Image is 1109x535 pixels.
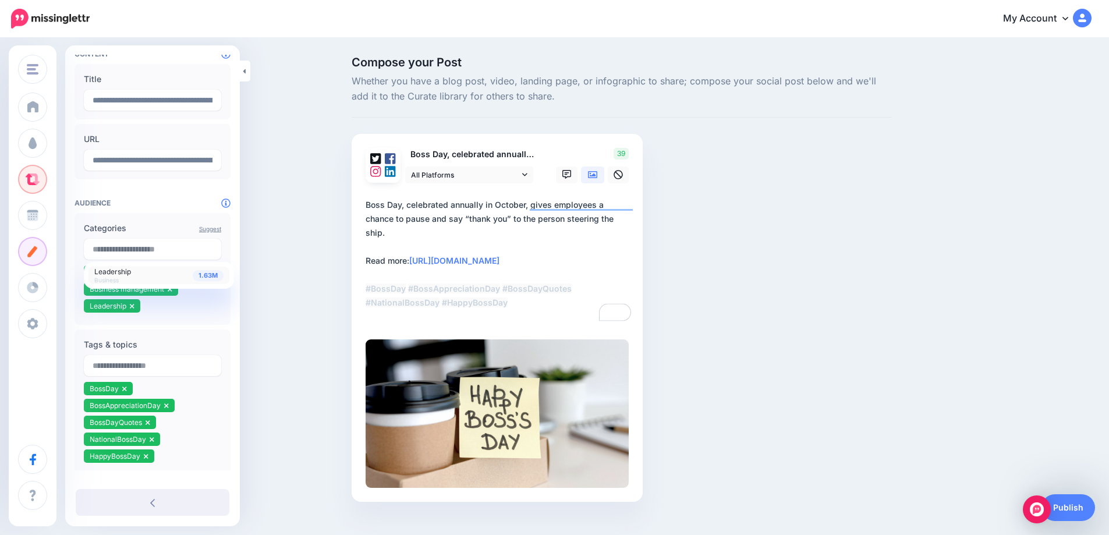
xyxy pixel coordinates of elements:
h4: Audience [75,199,231,207]
span: Whether you have a blog post, video, landing page, or infographic to share; compose your social p... [352,74,892,104]
span: Compose your Post [352,56,892,68]
span: HappyBossDay [90,452,140,460]
a: Suggest [199,225,221,232]
a: All Platforms [405,166,533,183]
a: Publish [1041,494,1095,521]
img: 98D5NETBTBIMRT961EE7RBE945AJ39UF.jpg [366,339,629,487]
div: Open Intercom Messenger [1023,495,1051,523]
span: BossAppreciationDay [90,401,161,410]
img: menu.png [27,64,38,75]
img: Missinglettr [11,9,90,29]
span: Business management [90,285,164,293]
p: Boss Day, celebrated annually in October, gives employees a chance to pause and say “thank you” t... [405,148,534,161]
span: 1.63M [193,270,224,281]
div: Boss Day, celebrated annually in October, gives employees a chance to pause and say “thank you” t... [366,198,633,310]
label: Categories [84,221,221,235]
a: 1.63M Leadership Business [88,267,229,284]
textarea: To enrich screen reader interactions, please activate Accessibility in Grammarly extension settings [366,198,633,324]
span: All Platforms [411,169,519,181]
label: URL [84,132,221,146]
a: My Account [991,5,1092,33]
span: 39 [614,148,629,160]
label: Title [84,72,221,86]
span: BossDay [90,384,119,393]
span: Leadership [94,267,131,276]
span: NationalBossDay [90,435,146,444]
span: BossDayQuotes [90,418,142,427]
label: Tags & topics [84,338,221,352]
span: Leadership [90,302,126,310]
span: Business [94,277,119,284]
